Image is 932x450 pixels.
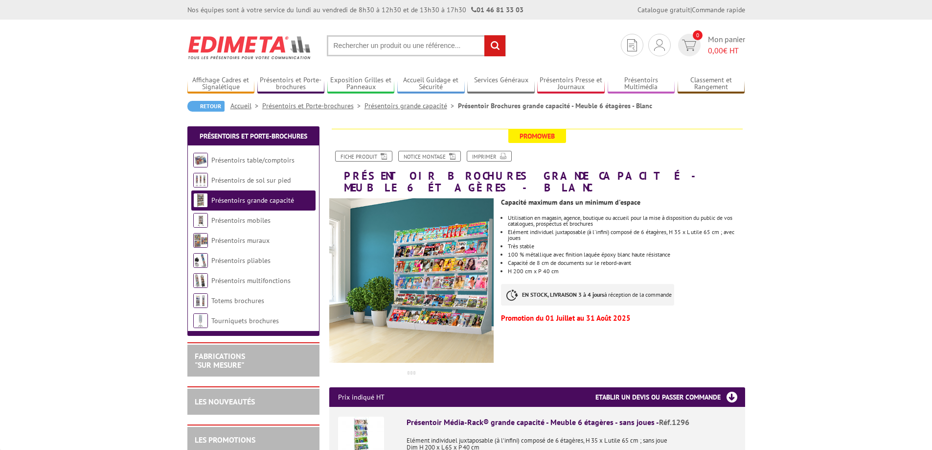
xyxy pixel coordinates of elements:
a: Classement et Rangement [678,76,745,92]
a: Présentoirs et Porte-brochures [257,76,325,92]
a: Présentoirs mobiles [211,216,271,225]
img: Présentoirs grande capacité [193,193,208,208]
input: rechercher [484,35,505,56]
li: 100 % métallique avec finition laquée époxy blanc haute résistance [508,252,745,258]
span: Mon panier [708,34,745,56]
a: Présentoirs et Porte-brochures [200,132,307,141]
a: Accueil Guidage et Sécurité [397,76,465,92]
h3: Etablir un devis ou passer commande [595,387,745,407]
p: à réception de la commande [501,284,674,306]
img: devis rapide [654,39,665,51]
img: Présentoirs mobiles [193,213,208,228]
a: Imprimer [467,151,512,162]
a: Présentoirs grande capacité [364,101,458,110]
li: Elément individuel juxtaposable (à l'infini) composé de 6 étagères, H 35 x L utile 65 cm ; avec j... [508,229,745,241]
img: 12963j2_grande_etagere_situation.jpg [329,198,494,363]
a: LES NOUVEAUTÉS [195,397,255,406]
a: Présentoirs muraux [211,236,270,245]
img: devis rapide [627,39,637,51]
a: LES PROMOTIONS [195,435,255,445]
div: Nos équipes sont à votre service du lundi au vendredi de 8h30 à 12h30 et de 13h30 à 17h30 [187,5,523,15]
a: Présentoirs multifonctions [211,276,291,285]
a: Présentoirs de sol sur pied [211,176,291,185]
img: devis rapide [682,40,696,51]
a: Présentoirs et Porte-brochures [262,101,364,110]
strong: Capacité maximum dans un minimum d'espace [501,198,640,207]
span: € HT [708,45,745,56]
a: Affichage Cadres et Signalétique [187,76,255,92]
li: Présentoir Brochures grande capacité - Meuble 6 étagères - Blanc [458,101,652,111]
img: Présentoirs multifonctions [193,273,208,288]
a: Services Généraux [467,76,535,92]
img: Présentoirs table/comptoirs [193,153,208,167]
img: Présentoirs muraux [193,233,208,248]
p: Prix indiqué HT [338,387,385,407]
li: Capacité de 8 cm de documents sur le rebord-avant [508,260,745,266]
a: Présentoirs table/comptoirs [211,156,295,165]
a: Fiche produit [335,151,392,162]
p: H 200 cm x P 40 cm [508,268,745,274]
p: Promotion du 01 Juillet au 31 Août 2025 [501,315,745,321]
a: devis rapide 0 Mon panier 0,00€ HT [676,34,745,56]
a: Présentoirs grande capacité [211,196,294,205]
input: Rechercher un produit ou une référence... [327,35,506,56]
span: Promoweb [508,129,566,143]
strong: EN STOCK, LIVRAISON 3 à 4 jours [522,291,604,298]
a: Totems brochures [211,296,264,305]
img: Présentoirs pliables [193,253,208,268]
a: Présentoirs pliables [211,256,271,265]
img: Edimeta [187,29,312,66]
span: Réf.1296 [659,417,689,427]
img: Totems brochures [193,293,208,308]
div: | [637,5,745,15]
a: Exposition Grilles et Panneaux [327,76,395,92]
li: Utilisation en magasin, agence, boutique ou accueil pour la mise à disposition du public de vos c... [508,215,745,227]
a: Tourniquets brochures [211,316,279,325]
img: Tourniquets brochures [193,313,208,328]
a: Notice Montage [398,151,461,162]
span: 0 [693,30,703,40]
a: Commande rapide [692,5,745,14]
a: FABRICATIONS"Sur Mesure" [195,351,245,370]
img: Présentoirs de sol sur pied [193,173,208,188]
a: Accueil [230,101,262,110]
a: Présentoirs Presse et Journaux [537,76,605,92]
li: Très stable [508,243,745,249]
span: 0,00 [708,46,723,55]
strong: 01 46 81 33 03 [471,5,523,14]
a: Présentoirs Multimédia [608,76,675,92]
a: Catalogue gratuit [637,5,690,14]
div: Présentoir Média-Rack® grande capacité - Meuble 6 étagères - sans joues - [407,417,736,428]
a: Retour [187,101,225,112]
